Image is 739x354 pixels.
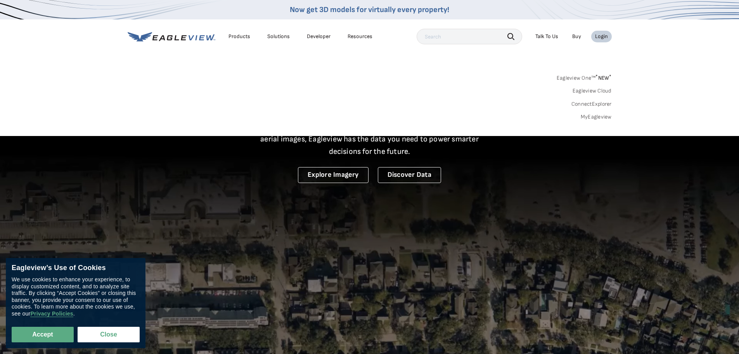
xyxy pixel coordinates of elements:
button: Close [78,327,140,342]
div: Solutions [267,33,290,40]
a: ConnectExplorer [571,101,612,108]
div: Login [595,33,608,40]
span: NEW [595,75,611,81]
a: Privacy Policies [30,310,73,317]
button: Accept [12,327,74,342]
a: Eagleview One™*NEW* [557,72,612,81]
a: Eagleview Cloud [573,87,612,94]
div: Resources [348,33,372,40]
div: We use cookies to enhance your experience, to display customized content, and to analyze site tra... [12,276,140,317]
p: A new era starts here. Built on more than 3.5 billion high-resolution aerial images, Eagleview ha... [251,120,488,158]
input: Search [417,29,522,44]
a: Explore Imagery [298,167,369,183]
div: Talk To Us [535,33,558,40]
a: Now get 3D models for virtually every property! [290,5,449,14]
a: Developer [307,33,331,40]
a: MyEagleview [581,113,612,120]
div: Products [228,33,250,40]
div: Eagleview’s Use of Cookies [12,264,140,272]
a: Discover Data [378,167,441,183]
a: Buy [572,33,581,40]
